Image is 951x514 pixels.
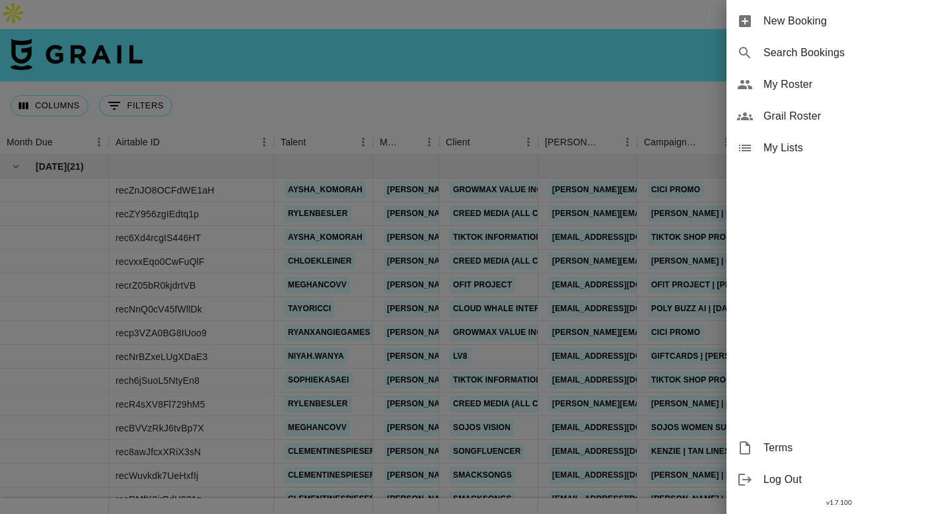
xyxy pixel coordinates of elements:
span: Log Out [763,472,940,488]
span: New Booking [763,13,940,29]
div: New Booking [726,5,951,37]
div: Terms [726,432,951,464]
span: My Roster [763,77,940,92]
div: My Lists [726,132,951,164]
span: Terms [763,440,940,456]
div: Grail Roster [726,100,951,132]
span: My Lists [763,140,940,156]
div: Log Out [726,464,951,496]
span: Grail Roster [763,108,940,124]
span: Search Bookings [763,45,940,61]
div: Search Bookings [726,37,951,69]
div: v 1.7.100 [726,496,951,509]
div: My Roster [726,69,951,100]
